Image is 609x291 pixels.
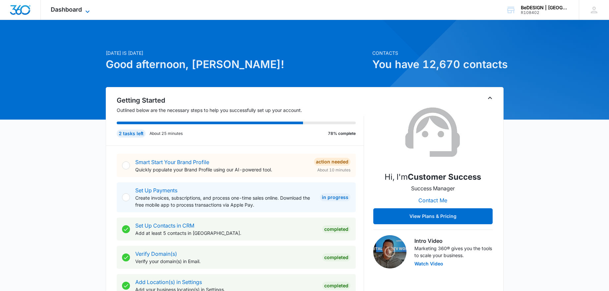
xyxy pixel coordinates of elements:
[322,225,350,233] div: Completed
[117,95,364,105] h2: Getting Started
[117,130,146,138] div: 2 tasks left
[317,167,350,173] span: About 10 minutes
[385,171,481,183] p: Hi, I'm
[322,253,350,261] div: Completed
[135,230,317,237] p: Add at least 5 contacts in [GEOGRAPHIC_DATA].
[117,107,364,114] p: Outlined below are the necessary steps to help you successfully set up your account.
[373,208,493,224] button: View Plans & Pricing
[135,159,209,165] a: Smart Start Your Brand Profile
[414,245,493,259] p: Marketing 360® gives you the tools to scale your business.
[135,194,315,208] p: Create invoices, subscriptions, and process one-time sales online. Download the free mobile app t...
[320,193,350,201] div: In Progress
[414,237,493,245] h3: Intro Video
[106,49,368,56] p: [DATE] is [DATE]
[411,184,455,192] p: Success Manager
[135,279,202,285] a: Add Location(s) in Settings
[486,94,494,102] button: Toggle Collapse
[412,192,454,208] button: Contact Me
[408,172,481,182] strong: Customer Success
[400,99,466,166] img: Customer Success
[414,261,443,266] button: Watch Video
[521,10,569,15] div: account id
[135,187,177,194] a: Set Up Payments
[135,222,194,229] a: Set Up Contacts in CRM
[328,131,356,137] p: 78% complete
[51,6,82,13] span: Dashboard
[106,56,368,72] h1: Good afternoon, [PERSON_NAME]!
[372,56,504,72] h1: You have 12,670 contacts
[322,282,350,290] div: Completed
[521,5,569,10] div: account name
[314,158,350,166] div: Action Needed
[372,49,504,56] p: Contacts
[135,250,177,257] a: Verify Domain(s)
[135,258,317,265] p: Verify your domain(s) in Email.
[135,166,309,173] p: Quickly populate your Brand Profile using our AI-powered tool.
[150,131,183,137] p: About 25 minutes
[373,235,406,268] img: Intro Video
